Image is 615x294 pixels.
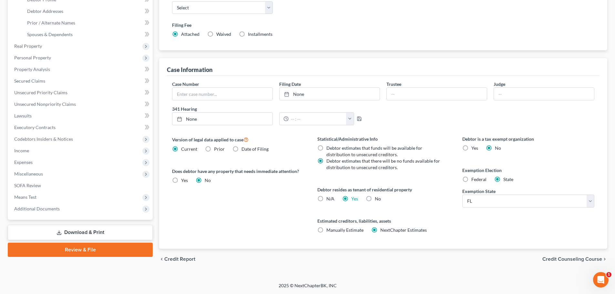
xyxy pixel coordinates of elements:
span: Credit Report [164,257,195,262]
span: Income [14,148,29,153]
label: Exemption State [462,188,496,195]
a: Download & Print [8,225,153,240]
a: Debtor Addresses [22,5,153,17]
span: Yes [471,145,478,151]
i: chevron_right [602,257,607,262]
span: Waived [216,31,231,37]
span: Debtor Addresses [27,8,63,14]
a: Prior / Alternate Names [22,17,153,29]
span: Unsecured Priority Claims [14,90,67,95]
span: No [375,196,381,201]
label: Statistical/Administrative Info [317,136,449,142]
span: Installments [248,31,272,37]
span: NextChapter Estimates [380,227,427,233]
button: chevron_left Credit Report [159,257,195,262]
a: Spouses & Dependents [22,29,153,40]
label: Debtor resides as tenant of residential property [317,186,449,193]
iframe: Intercom live chat [593,272,609,288]
span: Debtor estimates that funds will be available for distribution to unsecured creditors. [326,145,422,157]
label: Does debtor have any property that needs immediate attention? [172,168,304,175]
label: 341 Hearing [169,106,383,112]
a: Secured Claims [9,75,153,87]
span: Real Property [14,43,42,49]
span: Prior / Alternate Names [27,20,75,25]
a: None [172,113,272,125]
span: Means Test [14,194,36,200]
div: Case Information [167,66,212,74]
span: No [205,177,211,183]
span: Property Analysis [14,66,50,72]
label: Case Number [172,81,199,87]
input: -- [494,88,594,100]
a: SOFA Review [9,180,153,191]
a: Yes [351,196,358,201]
span: Attached [181,31,200,37]
label: Filing Date [279,81,301,87]
a: Lawsuits [9,110,153,122]
div: 2025 © NextChapterBK, INC [124,282,492,294]
span: N/A [326,196,334,201]
span: Spouses & Dependents [27,32,73,37]
a: Property Analysis [9,64,153,75]
span: No [495,145,501,151]
label: Version of legal data applied to case [172,136,304,143]
span: Manually Estimate [326,227,364,233]
span: Executory Contracts [14,125,56,130]
span: Expenses [14,159,33,165]
input: -- [387,88,487,100]
span: Unsecured Nonpriority Claims [14,101,76,107]
span: Debtor estimates that there will be no funds available for distribution to unsecured creditors. [326,158,440,170]
a: Executory Contracts [9,122,153,133]
a: Review & File [8,243,153,257]
span: Yes [181,177,188,183]
label: Trustee [386,81,401,87]
label: Exemption Election [462,167,594,174]
input: Enter case number... [172,88,272,100]
span: Lawsuits [14,113,32,118]
span: Credit Counseling Course [542,257,602,262]
label: Debtor is a tax exempt organization [462,136,594,142]
span: Federal [471,177,487,182]
a: Unsecured Nonpriority Claims [9,98,153,110]
span: Date of Filing [241,146,269,152]
span: Codebtors Insiders & Notices [14,136,73,142]
button: Credit Counseling Course chevron_right [542,257,607,262]
label: Estimated creditors, liabilities, assets [317,218,449,224]
span: Prior [214,146,225,152]
span: Miscellaneous [14,171,43,177]
span: Secured Claims [14,78,45,84]
span: State [503,177,513,182]
i: chevron_left [159,257,164,262]
a: Unsecured Priority Claims [9,87,153,98]
label: Filing Fee [172,22,594,28]
label: Judge [494,81,505,87]
span: SOFA Review [14,183,41,188]
span: Additional Documents [14,206,60,211]
span: 1 [606,272,611,277]
span: Personal Property [14,55,51,60]
span: Current [181,146,197,152]
a: None [280,88,380,100]
input: -- : -- [289,113,346,125]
